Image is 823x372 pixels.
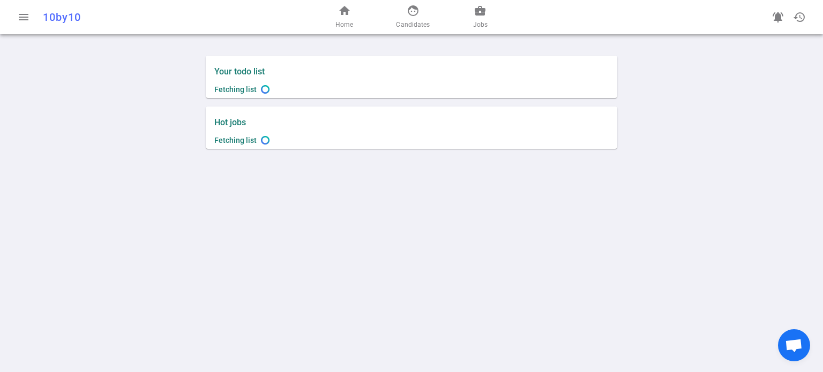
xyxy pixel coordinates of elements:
label: Your todo list [214,66,609,77]
a: Open chat [778,329,810,361]
span: Candidates [396,19,430,30]
a: Candidates [396,4,430,30]
span: Jobs [473,19,488,30]
a: Jobs [473,4,488,30]
label: Hot jobs [214,117,407,127]
a: Go to see announcements [767,6,789,28]
span: business_center [474,4,487,17]
span: face [407,4,420,17]
span: home [338,4,351,17]
span: Fetching list [214,136,257,145]
span: Fetching list [214,85,257,94]
span: menu [17,11,30,24]
div: 10by10 [43,11,270,24]
span: history [793,11,806,24]
a: Home [335,4,353,30]
span: Home [335,19,353,30]
span: notifications_active [772,11,784,24]
button: Open menu [13,6,34,28]
button: Open history [789,6,810,28]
